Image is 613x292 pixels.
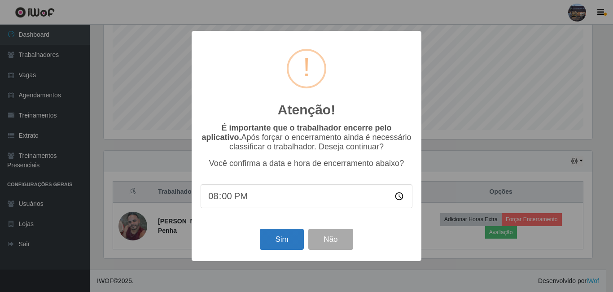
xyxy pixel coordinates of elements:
h2: Atenção! [278,102,335,118]
button: Não [308,229,353,250]
b: É importante que o trabalhador encerre pelo aplicativo. [201,123,391,142]
p: Você confirma a data e hora de encerramento abaixo? [201,159,412,168]
p: Após forçar o encerramento ainda é necessário classificar o trabalhador. Deseja continuar? [201,123,412,152]
button: Sim [260,229,303,250]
